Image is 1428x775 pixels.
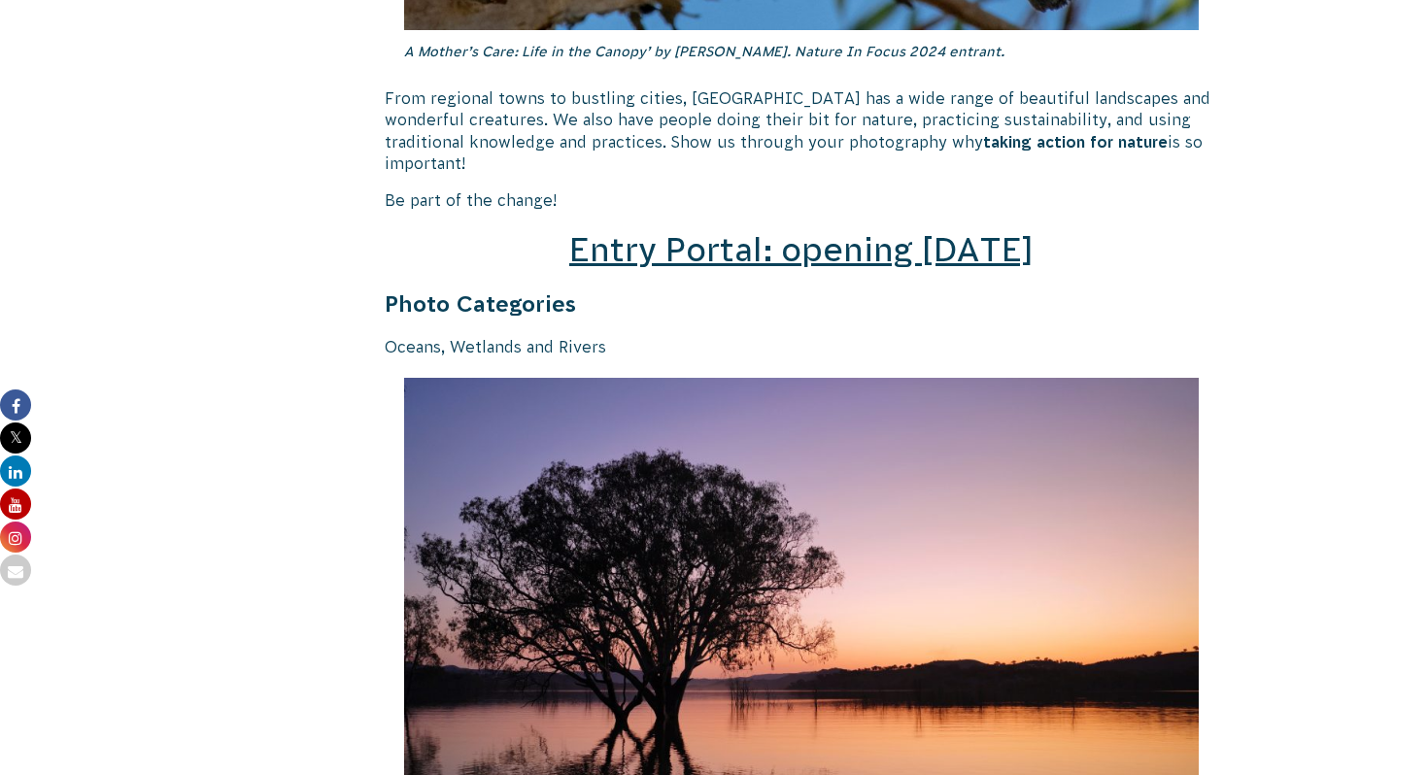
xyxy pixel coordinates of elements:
[385,87,1218,175] p: From regional towns to bustling cities, [GEOGRAPHIC_DATA] has a wide range of beautiful landscape...
[404,44,1004,59] em: A Mother’s Care: Life in the Canopy’ by [PERSON_NAME]. Nature In Focus 2024 entrant.
[385,291,576,317] strong: Photo Categories
[983,133,1168,151] strong: taking action for nature
[569,231,1034,268] a: Entry Portal: opening [DATE]
[385,189,1218,211] p: Be part of the change!
[385,336,1218,357] p: Oceans, Wetlands and Rivers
